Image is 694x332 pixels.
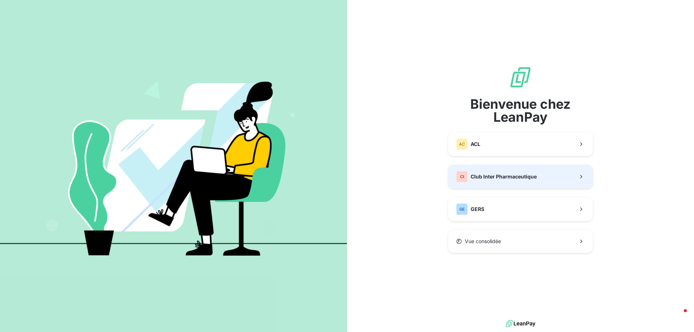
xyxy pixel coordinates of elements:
[456,138,468,150] div: AC
[471,141,480,148] span: ACL
[456,203,468,215] div: GE
[506,318,535,329] img: logo
[448,132,593,156] button: ACACL
[465,238,501,245] span: Vue consolidée
[471,173,537,180] span: Club Inter Pharmaceutique
[669,307,687,325] iframe: Intercom live chat
[448,98,593,124] span: Bienvenue chez LeanPay
[456,171,468,182] div: CI
[509,66,532,89] img: logo sigle
[471,206,484,213] span: GERS
[448,197,593,221] button: GEGERS
[448,165,593,189] button: CIClub Inter Pharmaceutique
[448,230,593,253] button: Vue consolidée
